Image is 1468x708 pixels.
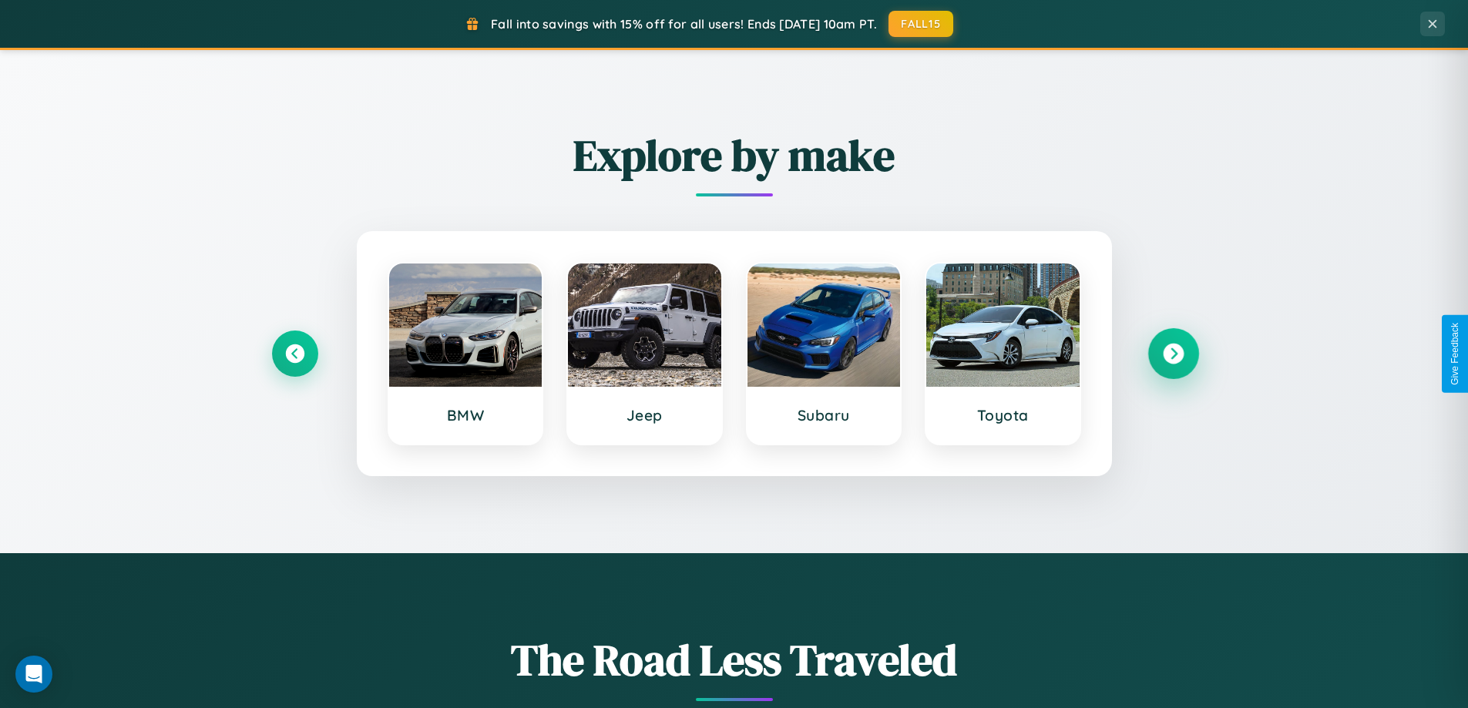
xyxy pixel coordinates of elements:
h3: Subaru [763,406,885,424]
div: Give Feedback [1450,323,1460,385]
span: Fall into savings with 15% off for all users! Ends [DATE] 10am PT. [491,16,877,32]
h1: The Road Less Traveled [272,630,1197,690]
h3: Jeep [583,406,706,424]
h3: Toyota [942,406,1064,424]
h3: BMW [405,406,527,424]
div: Open Intercom Messenger [15,656,52,693]
button: FALL15 [889,11,953,37]
h2: Explore by make [272,126,1197,185]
